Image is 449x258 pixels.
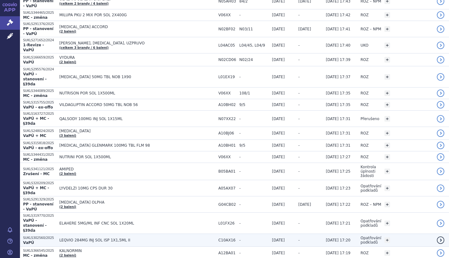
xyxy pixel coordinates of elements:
[326,221,350,225] span: [DATE] 17:21
[326,117,350,121] span: [DATE] 17:31
[437,115,444,123] a: detail
[384,74,390,80] a: +
[360,143,369,148] span: ROZ
[218,117,236,121] span: N07XX22
[239,186,269,190] span: -
[59,2,109,5] a: (celkem 2 brandy / 4 balení)
[326,238,350,242] span: [DATE] 17:20
[239,155,269,159] span: -
[360,75,369,79] span: ROZ
[326,143,350,148] span: [DATE] 17:31
[59,155,215,159] span: NUTRINI POR SOL 1X500ML
[23,236,56,240] p: SUKLS302560/2025
[437,89,444,97] a: detail
[59,186,215,190] span: LYVDELZI 10MG CPS DUR 30
[23,146,53,150] strong: VaPÚ - ex-offo
[218,103,236,107] span: A10BH02
[360,155,369,159] span: ROZ
[272,43,285,48] span: [DATE]
[326,169,350,174] span: [DATE] 17:25
[360,202,381,207] span: ROZ – NPM
[59,46,109,49] a: (celkem 3 brandy / 6 balení)
[23,100,56,105] p: SUKLS315755/2025
[59,167,215,171] span: AMIPED
[272,13,285,17] span: [DATE]
[239,238,269,242] span: -
[239,103,269,107] span: 9/5
[59,103,215,107] span: VILDAGLIPTIN ACCORD 50MG TBL NOB 56
[272,221,285,225] span: [DATE]
[272,131,285,135] span: [DATE]
[437,56,444,63] a: detail
[239,169,269,174] span: -
[23,112,56,116] p: SUKLS163727/2025
[23,67,56,72] p: SUKLS295576/2024
[326,27,350,31] span: [DATE] 17:41
[59,249,215,253] span: KALNORMIN
[59,30,76,33] a: (2 balení)
[298,58,300,62] span: -
[23,22,56,26] p: SUKLS291376/2025
[298,13,300,17] span: -
[59,129,215,133] span: [MEDICAL_DATA]
[23,129,56,133] p: SUKLS248024/2025
[298,27,311,31] span: [DATE]
[218,251,236,255] span: A12BA01
[23,214,56,218] p: SUKLS319770/2025
[437,168,444,175] a: detail
[59,55,215,60] span: VYDURA
[23,253,47,258] strong: MC - změna
[384,169,390,174] a: +
[326,58,350,62] span: [DATE] 17:39
[272,251,285,255] span: [DATE]
[59,254,76,257] a: (2 balení)
[298,131,300,135] span: -
[272,103,285,107] span: [DATE]
[326,75,350,79] span: [DATE] 17:37
[272,155,285,159] span: [DATE]
[59,13,215,17] span: MILUPA PKU 2 MIX POR SOL 2X400G
[23,218,47,233] strong: VaPÚ - stanovení - §39da
[437,153,444,161] a: detail
[59,221,215,225] span: ELAHERE 5MG/ML INF CNC SOL 1X20ML
[360,251,369,255] span: ROZ
[218,221,236,225] span: L01FX26
[218,13,236,17] span: V06XX
[298,251,300,255] span: -
[23,116,49,126] strong: VaPÚ + MC - §39da
[23,105,53,109] strong: VaPÚ - ex-offo
[360,103,369,107] span: ROZ
[326,155,350,159] span: [DATE] 17:27
[384,26,390,32] a: +
[437,249,444,257] a: detail
[23,240,34,245] strong: VaPÚ
[218,238,236,242] span: C10AX16
[360,184,381,193] span: Opatřování podkladů
[239,143,269,148] span: 9/5
[384,143,390,148] a: +
[59,25,215,29] span: [MEDICAL_DATA] ACCORD
[59,60,76,64] a: (2 balení)
[59,200,215,205] span: [MEDICAL_DATA] OLPHA
[23,11,56,15] p: SUKLS344465/2025
[360,91,369,95] span: ROZ
[218,27,236,31] span: N02BF02
[384,116,390,122] a: +
[298,91,300,95] span: -
[218,202,236,207] span: G04CB02
[272,117,285,121] span: [DATE]
[298,221,300,225] span: -
[272,58,285,62] span: [DATE]
[23,60,34,64] strong: VaPÚ
[59,41,215,45] span: [PERSON_NAME], [MEDICAL_DATA], UZPRUVO
[326,186,350,190] span: [DATE] 17:23
[384,154,390,160] a: +
[360,117,379,121] span: Přerušeno
[23,172,50,176] strong: Zrušení - MC
[326,91,350,95] span: [DATE] 17:35
[298,186,300,190] span: -
[298,155,300,159] span: -
[59,75,215,79] span: [MEDICAL_DATA] 50MG TBL NOB 1X90
[59,143,215,148] span: [MEDICAL_DATA] GLENMARK 100MG TBL FLM 98
[218,131,236,135] span: A10BJ06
